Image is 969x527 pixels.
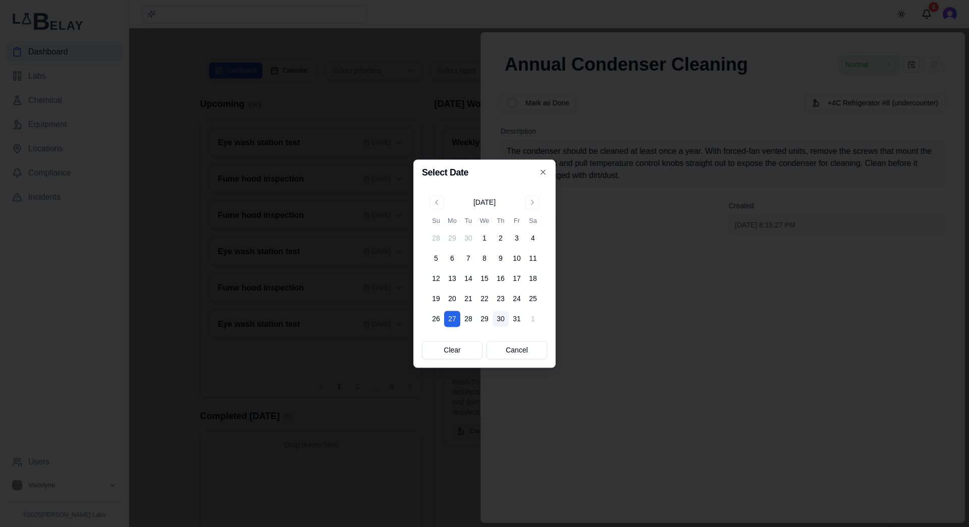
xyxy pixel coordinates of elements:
button: 21 [460,290,476,307]
th: Monday [444,215,460,226]
button: 6 [444,250,460,266]
div: [DATE] [473,197,496,207]
button: 2 [493,230,509,246]
button: 24 [509,290,525,307]
button: 16 [493,270,509,286]
button: Go to previous month [430,195,444,209]
button: 28 [460,311,476,327]
button: 29 [476,311,493,327]
button: 19 [428,290,444,307]
button: 4 [525,230,541,246]
th: Tuesday [460,215,476,226]
button: 9 [493,250,509,266]
button: 27 [444,311,460,327]
button: 30 [460,230,476,246]
button: 18 [525,270,541,286]
button: 10 [509,250,525,266]
th: Wednesday [476,215,493,226]
button: 25 [525,290,541,307]
button: 30 [493,311,509,327]
th: Saturday [525,215,541,226]
th: Thursday [493,215,509,226]
button: 11 [525,250,541,266]
button: 17 [509,270,525,286]
button: 13 [444,270,460,286]
button: 28 [428,230,444,246]
button: 20 [444,290,460,307]
button: 3 [509,230,525,246]
button: 29 [444,230,460,246]
button: 31 [509,311,525,327]
th: Sunday [428,215,444,226]
h2: Select Date [422,168,547,177]
button: 26 [428,311,444,327]
button: 7 [460,250,476,266]
button: Go to next month [525,195,539,209]
button: 23 [493,290,509,307]
button: 12 [428,270,444,286]
button: 1 [525,311,541,327]
button: 8 [476,250,493,266]
button: Cancel [487,341,547,359]
button: 22 [476,290,493,307]
button: 1 [476,230,493,246]
button: 5 [428,250,444,266]
button: Clear [422,341,482,359]
th: Friday [509,215,525,226]
button: 14 [460,270,476,286]
button: 15 [476,270,493,286]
